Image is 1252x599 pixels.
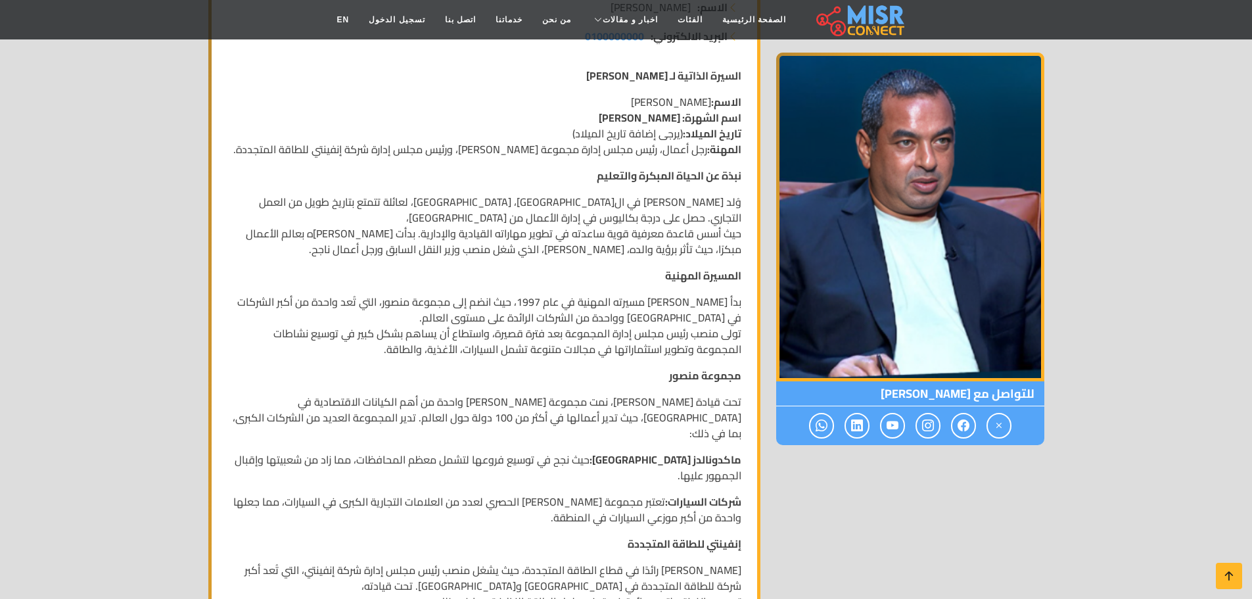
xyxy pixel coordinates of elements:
a: الفئات [668,7,712,32]
strong: اسم الشهرة: [PERSON_NAME] [599,108,741,128]
a: تسجيل الدخول [359,7,434,32]
a: الصفحة الرئيسية [712,7,796,32]
strong: شركات السيارات: [665,492,741,512]
strong: ماكدونالدز [GEOGRAPHIC_DATA]: [590,450,741,469]
img: محمد إسماعيل منصور [776,53,1044,381]
strong: إنفينتي للطاقة المتجددة [628,534,741,554]
a: من نحن [532,7,581,32]
strong: المهنة: [707,139,741,159]
strong: تاريخ الميلاد: [683,124,741,143]
p: تحت قيادة [PERSON_NAME]، نمت مجموعة [PERSON_NAME] واحدة من أهم الكيانات الاقتصادية في [GEOGRAPHIC... [227,394,741,441]
p: حيث نجح في توسيع فروعها لتشمل معظم المحافظات، مما زاد من شعبيتها وإقبال الجمهور عليها. [227,452,741,483]
a: خدماتنا [486,7,532,32]
img: main.misr_connect [816,3,904,36]
a: EN [327,7,359,32]
strong: الاسم: [711,92,741,112]
strong: نبذة عن الحياة المبكرة والتعليم [597,166,741,185]
strong: المسيرة المهنية [665,266,741,285]
strong: السيرة الذاتية لـ [PERSON_NAME] [586,66,741,85]
a: اتصل بنا [435,7,486,32]
span: اخبار و مقالات [603,14,658,26]
a: اخبار و مقالات [581,7,668,32]
strong: مجموعة منصور [669,366,741,385]
p: تعتبر مجموعة [PERSON_NAME] الحصري لعدد من العلامات التجارية الكبرى في السيارات، مما جعلها واحدة م... [227,494,741,525]
p: وُلد [PERSON_NAME] في ال[GEOGRAPHIC_DATA]، [GEOGRAPHIC_DATA]، لعائلة تتمتع بتاريخ طويل من العمل ا... [227,194,741,257]
p: [PERSON_NAME] (يرجى إضافة تاريخ الميلاد) رجل أعمال، رئيس مجلس إدارة مجموعة [PERSON_NAME]، ورئيس م... [227,94,741,157]
p: بدأ [PERSON_NAME] مسيرته المهنية في عام 1997، حيث انضم إلى مجموعة منصور، التي تُعد واحدة من أكبر ... [227,294,741,357]
span: للتواصل مع [PERSON_NAME] [776,381,1044,406]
